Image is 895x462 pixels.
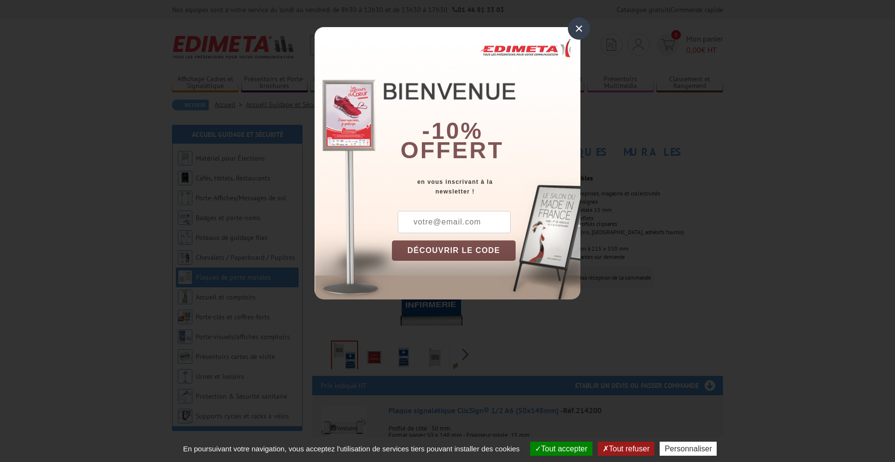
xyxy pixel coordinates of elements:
font: offert [401,137,504,163]
div: en vous inscrivant à la newsletter ! [392,177,580,196]
b: -10% [422,118,483,144]
span: En poursuivant votre navigation, vous acceptez l'utilisation de services tiers pouvant installer ... [178,445,525,453]
input: votre@email.com [398,211,511,233]
button: Tout refuser [598,442,654,456]
button: Personnaliser (fenêtre modale) [660,442,717,456]
button: DÉCOUVRIR LE CODE [392,240,516,261]
button: Tout accepter [530,442,592,456]
div: × [568,17,590,40]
